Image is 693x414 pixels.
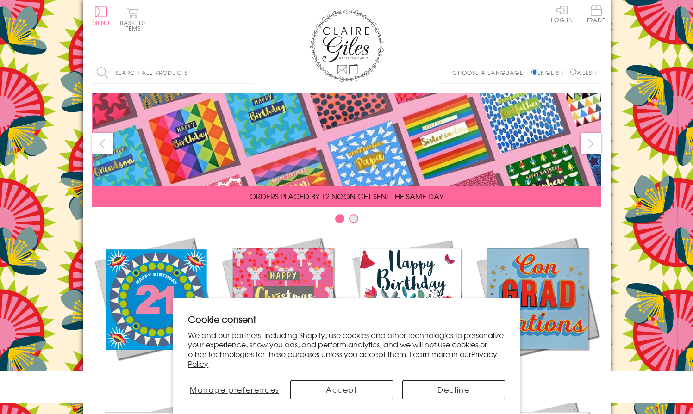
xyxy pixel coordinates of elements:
[92,235,219,380] a: New Releases
[474,235,601,380] a: Academic
[245,62,254,83] input: Search
[347,235,474,380] a: Birthdays
[92,133,113,154] button: prev
[188,348,497,369] a: Privacy Policy
[587,5,606,25] a: Trade
[310,9,384,82] img: Claire Giles Greetings Cards
[188,330,505,369] p: We and our partners, including Shopify, use cookies and other technologies to personalize your ex...
[452,68,530,77] p: Choose a language:
[188,380,281,399] button: Manage preferences
[92,214,601,228] div: Carousel Pagination
[570,68,597,77] label: Welsh
[570,69,576,75] input: Welsh
[514,369,562,380] span: Academic
[551,5,573,23] a: Log In
[120,7,145,31] button: Basket0 items
[124,19,145,32] span: 0 items
[190,384,279,395] span: Manage preferences
[531,69,537,75] input: English
[402,380,505,399] button: Decline
[531,68,568,77] label: English
[188,313,505,326] h2: Cookie consent
[219,235,347,380] a: Christmas
[92,19,110,27] span: Menu
[92,62,254,83] input: Search all products
[125,369,186,380] span: New Releases
[581,133,601,154] button: next
[290,380,393,399] button: Accept
[587,5,606,23] span: Trade
[349,214,358,223] button: Carousel Page 2
[335,214,344,223] button: Carousel Page 1 (Current Slide)
[250,191,443,202] span: ORDERS PLACED BY 12 NOON GET SENT THE SAME DAY
[92,6,110,25] button: Menu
